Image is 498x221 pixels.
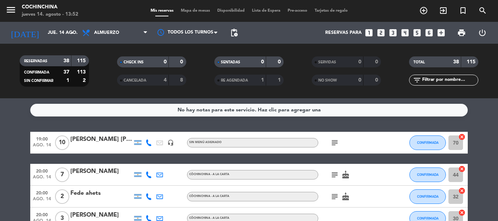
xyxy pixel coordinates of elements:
strong: 0 [180,59,184,64]
div: Cochinchina [22,4,78,11]
strong: 0 [164,59,167,64]
i: cancel [458,187,466,194]
span: Mapa de mesas [177,9,214,13]
strong: 38 [63,58,69,63]
span: 7 [55,167,69,182]
strong: 115 [467,59,477,64]
span: 10 [55,135,69,150]
span: SIN CONFIRMAR [24,79,53,83]
span: CHECK INS [124,60,144,64]
i: subject [330,138,339,147]
i: filter_list [413,76,421,84]
i: search [478,6,487,15]
strong: 0 [358,78,361,83]
i: add_circle_outline [419,6,428,15]
i: add_box [436,28,446,38]
span: CôChinChina - A LA CARTA [189,173,229,176]
span: print [457,28,466,37]
i: cancel [458,209,466,216]
span: 20:00 [33,188,51,197]
button: CONFIRMADA [409,135,446,150]
i: menu [5,4,16,15]
span: Pre-acceso [284,9,311,13]
strong: 0 [261,59,264,64]
span: 20:00 [33,210,51,218]
span: CONFIRMADA [417,173,439,177]
i: arrow_drop_down [68,28,77,37]
span: Mis reservas [147,9,177,13]
span: Lista de Espera [248,9,284,13]
span: RE AGENDADA [221,79,248,82]
strong: 0 [358,59,361,64]
i: looks_5 [412,28,422,38]
strong: 0 [278,59,282,64]
span: TOTAL [413,60,425,64]
span: ago. 14 [33,143,51,151]
i: headset_mic [167,139,174,146]
i: subject [330,192,339,201]
i: power_settings_new [478,28,487,37]
span: CANCELADA [124,79,146,82]
strong: 0 [375,78,380,83]
span: Almuerzo [94,30,119,35]
span: Reservas para [325,30,362,35]
i: looks_3 [388,28,398,38]
strong: 115 [77,58,87,63]
button: menu [5,4,16,18]
span: CôChinChina - A LA CARTA [189,217,229,220]
strong: 113 [77,70,87,75]
span: CONFIRMADA [417,194,439,198]
strong: 2 [83,78,87,83]
input: Filtrar por nombre... [421,76,478,84]
i: looks_two [376,28,386,38]
span: CONFIRMADA [24,71,49,74]
span: 20:00 [33,166,51,175]
i: looks_one [364,28,374,38]
div: LOG OUT [472,22,493,44]
div: Fede ahets [70,189,132,198]
strong: 1 [66,78,69,83]
strong: 37 [63,70,69,75]
span: Sin menú asignado [189,141,222,144]
i: cake [341,170,350,179]
div: [PERSON_NAME] [PERSON_NAME] [70,135,132,144]
span: CôChinChina - A LA CARTA [189,195,229,198]
i: turned_in_not [459,6,467,15]
strong: 8 [180,78,184,83]
i: looks_6 [424,28,434,38]
strong: 4 [164,78,167,83]
i: cancel [458,133,466,141]
div: [PERSON_NAME] [70,167,132,176]
span: CONFIRMADA [417,216,439,220]
strong: 0 [375,59,380,64]
span: SENTADAS [221,60,240,64]
button: CONFIRMADA [409,167,446,182]
div: jueves 14. agosto - 13:52 [22,11,78,18]
strong: 1 [261,78,264,83]
div: No hay notas para este servicio. Haz clic para agregar una [178,106,321,114]
span: Disponibilidad [214,9,248,13]
i: subject [330,170,339,179]
span: 19:00 [33,134,51,143]
i: looks_4 [400,28,410,38]
button: CONFIRMADA [409,189,446,204]
span: SERVIDAS [318,60,336,64]
strong: 1 [278,78,282,83]
strong: 38 [453,59,459,64]
i: [DATE] [5,25,44,41]
div: [PERSON_NAME] [70,210,132,220]
span: CONFIRMADA [417,141,439,145]
span: Tarjetas de regalo [311,9,351,13]
i: cancel [458,165,466,173]
i: cake [341,192,350,201]
span: ago. 14 [33,197,51,205]
i: exit_to_app [439,6,448,15]
span: pending_actions [230,28,238,37]
span: ago. 14 [33,175,51,183]
span: NO SHOW [318,79,337,82]
span: RESERVADAS [24,59,47,63]
span: 2 [55,189,69,204]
